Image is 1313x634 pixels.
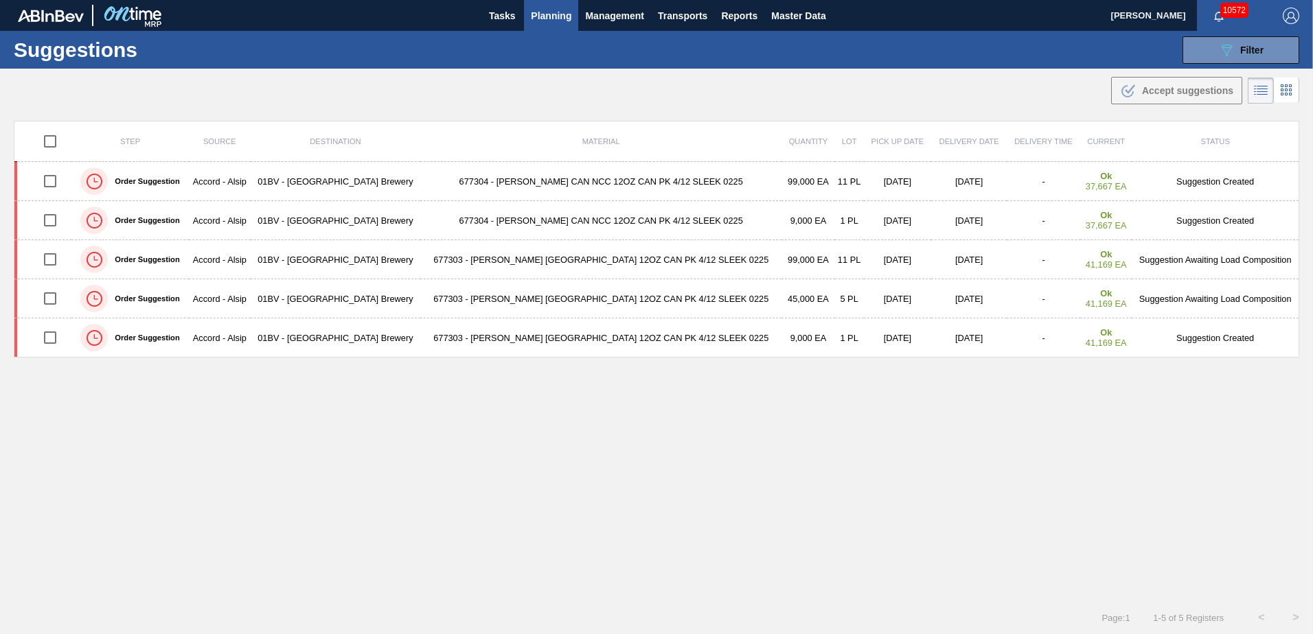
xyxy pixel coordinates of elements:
[1132,240,1299,279] td: Suggestion Awaiting Load Composition
[1100,171,1112,181] strong: Ok
[420,279,781,318] td: 677303 - [PERSON_NAME] [GEOGRAPHIC_DATA] 12OZ CAN PK 4/12 SLEEK 0225
[108,333,179,342] label: Order Suggestion
[14,240,1299,279] a: Order SuggestionAccord - Alsip01BV - [GEOGRAPHIC_DATA] Brewery677303 - [PERSON_NAME] [GEOGRAPHIC_...
[1007,318,1080,357] td: -
[864,162,932,201] td: [DATE]
[1007,240,1080,279] td: -
[864,279,932,318] td: [DATE]
[939,137,999,145] span: Delivery Date
[931,318,1007,357] td: [DATE]
[108,294,179,303] label: Order Suggestion
[781,318,834,357] td: 9,000 EA
[781,279,834,318] td: 45,000 EA
[1100,327,1112,338] strong: Ok
[1151,613,1224,623] span: 1 - 5 of 5 Registers
[1111,77,1242,104] button: Accept suggestions
[531,8,571,24] span: Planning
[835,162,864,201] td: 11 PL
[1100,210,1112,220] strong: Ok
[108,177,179,185] label: Order Suggestion
[1086,181,1127,191] span: 37,667 EA
[189,279,251,318] td: Accord - Alsip
[189,162,251,201] td: Accord - Alsip
[585,8,644,24] span: Management
[108,255,179,263] label: Order Suggestion
[1007,279,1080,318] td: -
[14,162,1299,201] a: Order SuggestionAccord - Alsip01BV - [GEOGRAPHIC_DATA] Brewery677304 - [PERSON_NAME] CAN NCC 12OZ...
[1220,3,1248,18] span: 10572
[658,8,707,24] span: Transports
[487,8,517,24] span: Tasks
[781,201,834,240] td: 9,000 EA
[420,162,781,201] td: 677304 - [PERSON_NAME] CAN NCC 12OZ CAN PK 4/12 SLEEK 0225
[189,318,251,357] td: Accord - Alsip
[1142,85,1233,96] span: Accept suggestions
[1100,249,1112,259] strong: Ok
[1240,45,1264,56] span: Filter
[1014,137,1073,145] span: Delivery Time
[1183,36,1299,64] button: Filter
[189,240,251,279] td: Accord - Alsip
[1132,318,1299,357] td: Suggestion Created
[420,240,781,279] td: 677303 - [PERSON_NAME] [GEOGRAPHIC_DATA] 12OZ CAN PK 4/12 SLEEK 0225
[1007,162,1080,201] td: -
[251,240,420,279] td: 01BV - [GEOGRAPHIC_DATA] Brewery
[108,216,179,224] label: Order Suggestion
[1100,288,1112,298] strong: Ok
[721,8,757,24] span: Reports
[931,240,1007,279] td: [DATE]
[1086,220,1127,231] span: 37,667 EA
[1087,137,1125,145] span: Current
[835,318,864,357] td: 1 PL
[1248,78,1274,104] div: List Vision
[864,318,932,357] td: [DATE]
[1101,613,1130,623] span: Page : 1
[1132,279,1299,318] td: Suggestion Awaiting Load Composition
[14,42,258,58] h1: Suggestions
[835,240,864,279] td: 11 PL
[1197,6,1241,25] button: Notifications
[14,279,1299,318] a: Order SuggestionAccord - Alsip01BV - [GEOGRAPHIC_DATA] Brewery677303 - [PERSON_NAME] [GEOGRAPHIC_...
[14,318,1299,357] a: Order SuggestionAccord - Alsip01BV - [GEOGRAPHIC_DATA] Brewery677303 - [PERSON_NAME] [GEOGRAPHIC_...
[771,8,825,24] span: Master Data
[1132,201,1299,240] td: Suggestion Created
[251,201,420,240] td: 01BV - [GEOGRAPHIC_DATA] Brewery
[842,137,857,145] span: Lot
[251,162,420,201] td: 01BV - [GEOGRAPHIC_DATA] Brewery
[251,318,420,357] td: 01BV - [GEOGRAPHIC_DATA] Brewery
[120,137,140,145] span: Step
[835,201,864,240] td: 1 PL
[203,137,236,145] span: Source
[1007,201,1080,240] td: -
[781,162,834,201] td: 99,000 EA
[781,240,834,279] td: 99,000 EA
[864,240,932,279] td: [DATE]
[1086,259,1127,270] span: 41,169 EA
[18,10,84,22] img: TNhmsLtSVTkK8tSr43FrP2fwEKptu5GPRR3wAAAABJRU5ErkJggg==
[582,137,620,145] span: Material
[931,201,1007,240] td: [DATE]
[420,201,781,240] td: 677304 - [PERSON_NAME] CAN NCC 12OZ CAN PK 4/12 SLEEK 0225
[1086,298,1127,309] span: 41,169 EA
[1283,8,1299,24] img: Logout
[420,318,781,357] td: 677303 - [PERSON_NAME] [GEOGRAPHIC_DATA] 12OZ CAN PK 4/12 SLEEK 0225
[1132,162,1299,201] td: Suggestion Created
[1200,137,1229,145] span: Status
[789,137,828,145] span: Quantity
[14,201,1299,240] a: Order SuggestionAccord - Alsip01BV - [GEOGRAPHIC_DATA] Brewery677304 - [PERSON_NAME] CAN NCC 12OZ...
[871,137,924,145] span: Pick up Date
[251,279,420,318] td: 01BV - [GEOGRAPHIC_DATA] Brewery
[835,279,864,318] td: 5 PL
[864,201,932,240] td: [DATE]
[1274,78,1299,104] div: Card Vision
[931,279,1007,318] td: [DATE]
[189,201,251,240] td: Accord - Alsip
[1086,338,1127,348] span: 41,169 EA
[310,137,361,145] span: Destination
[931,162,1007,201] td: [DATE]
